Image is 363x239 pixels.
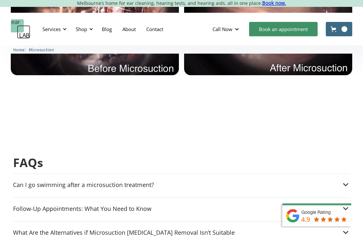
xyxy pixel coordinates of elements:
[207,19,246,39] div: Call Now
[76,26,87,32] div: Shop
[13,228,350,237] div: What Are the Alternatives if Microsuction [MEDICAL_DATA] Removal Isn’t SuitableWhat Are the Alter...
[97,20,117,39] a: Blog
[42,26,61,32] div: Services
[141,20,168,39] a: Contact
[341,204,350,213] img: Follow-Up Appointments: What You Need to Know
[13,46,29,53] li: 〉
[39,19,69,39] div: Services
[13,229,235,236] div: What Are the Alternatives if Microsuction [MEDICAL_DATA] Removal Isn’t Suitable
[326,22,352,36] a: Open cart containing items
[13,47,24,52] span: Home
[117,20,141,39] a: About
[341,180,350,189] img: Can I go swimming after a microsuction treatment?
[13,205,151,212] div: Follow-Up Appointments: What You Need to Know
[213,26,232,32] div: Call Now
[341,228,350,237] img: What Are the Alternatives if Microsuction Earwax Removal Isn’t Suitable
[13,204,350,213] div: Follow-Up Appointments: What You Need to KnowFollow-Up Appointments: What You Need to Know
[13,180,350,189] div: Can I go swimming after a microsuction treatment?Can I go swimming after a microsuction treatment?
[13,46,24,53] a: Home
[29,46,54,53] a: Microsuction
[11,19,30,39] a: home
[29,47,54,52] span: Microsuction
[249,22,318,36] a: Book an appointment
[72,19,95,39] div: Shop
[13,155,350,171] h2: FAQs
[13,181,154,188] div: Can I go swimming after a microsuction treatment?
